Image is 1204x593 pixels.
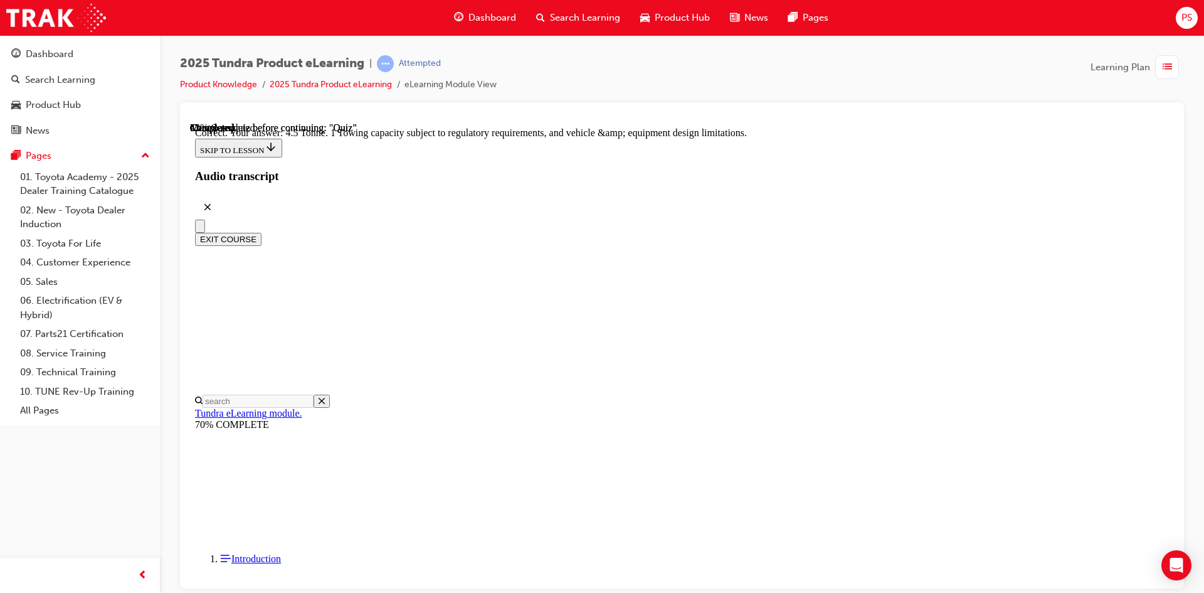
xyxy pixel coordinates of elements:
[1176,7,1198,29] button: PS
[11,126,21,137] span: news-icon
[15,291,155,324] a: 06. Electrification (EV & Hybrid)
[13,272,124,286] input: Search
[1181,11,1192,25] span: PS
[1161,550,1191,580] div: Open Intercom Messenger
[5,144,155,168] button: Pages
[550,11,620,25] span: Search Learning
[404,78,497,92] li: eLearning Module View
[180,79,257,90] a: Product Knowledge
[26,124,50,138] div: News
[11,100,21,111] span: car-icon
[26,47,73,61] div: Dashboard
[5,110,71,124] button: EXIT COURSE
[5,47,979,61] h3: Audio transcript
[15,324,155,344] a: 07. Parts21 Certification
[640,10,650,26] span: car-icon
[15,344,155,363] a: 08. Service Training
[778,5,838,31] a: pages-iconPages
[788,10,798,26] span: pages-icon
[15,234,155,254] a: 03. Toyota For Life
[11,151,21,162] span: pages-icon
[138,568,147,584] span: prev-icon
[15,401,155,420] a: All Pages
[124,272,140,286] button: Close search menu
[5,5,979,16] div: Correct. Your answer: 4.5 Tonne. 1 Towing capacity subject to regulatory requirements, and vehicl...
[15,168,155,201] a: 01. Toyota Academy - 2025 Dealer Training Catalogue
[5,97,15,110] button: Close navigation menu
[15,382,155,402] a: 10. TUNE Rev-Up Training
[270,79,392,90] a: 2025 Tundra Product eLearning
[25,73,95,87] div: Search Learning
[536,10,545,26] span: search-icon
[5,40,155,144] button: DashboardSearch LearningProduct HubNews
[5,72,30,97] button: Close audio transcript panel
[5,93,155,117] a: Product Hub
[399,58,441,70] div: Attempted
[10,23,87,33] span: SKIP TO LESSON
[26,98,81,112] div: Product Hub
[630,5,720,31] a: car-iconProduct Hub
[803,11,828,25] span: Pages
[744,11,768,25] span: News
[5,16,92,35] button: SKIP TO LESSON
[730,10,739,26] span: news-icon
[526,5,630,31] a: search-iconSearch Learning
[1163,60,1172,75] span: list-icon
[444,5,526,31] a: guage-iconDashboard
[6,4,106,32] img: Trak
[15,363,155,382] a: 09. Technical Training
[11,75,20,86] span: search-icon
[26,149,51,163] div: Pages
[5,286,112,296] a: Tundra eLearning module.
[720,5,778,31] a: news-iconNews
[15,272,155,292] a: 05. Sales
[655,11,710,25] span: Product Hub
[141,148,150,164] span: up-icon
[5,297,979,308] div: 70% COMPLETE
[377,55,394,72] span: learningRecordVerb_ATTEMPT-icon
[5,68,155,92] a: Search Learning
[454,10,463,26] span: guage-icon
[5,119,155,142] a: News
[1090,55,1184,79] button: Learning Plan
[369,56,372,71] span: |
[11,49,21,60] span: guage-icon
[15,201,155,234] a: 02. New - Toyota Dealer Induction
[468,11,516,25] span: Dashboard
[180,56,364,71] span: 2025 Tundra Product eLearning
[15,253,155,272] a: 04. Customer Experience
[1090,60,1150,75] span: Learning Plan
[5,43,155,66] a: Dashboard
